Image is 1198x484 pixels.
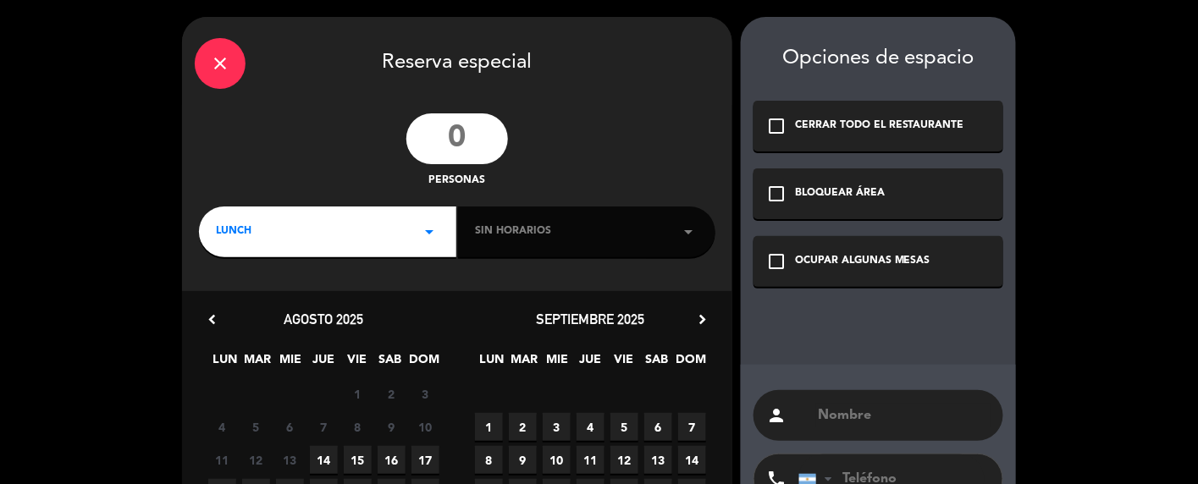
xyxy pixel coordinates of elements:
[344,446,372,474] span: 15
[511,349,538,377] span: MAR
[284,311,364,327] span: agosto 2025
[211,349,239,377] span: LUN
[276,413,304,441] span: 6
[544,349,571,377] span: MIE
[643,349,671,377] span: SAB
[343,349,371,377] span: VIE
[610,349,638,377] span: VIE
[577,349,605,377] span: JUE
[610,413,638,441] span: 5
[754,47,1003,71] div: Opciones de espacio
[509,446,537,474] span: 9
[475,446,503,474] span: 8
[537,311,645,327] span: septiembre 2025
[816,404,991,427] input: Nombre
[795,118,964,135] div: CERRAR TODO EL RESTAURANTE
[610,446,638,474] span: 12
[509,413,537,441] span: 2
[376,349,404,377] span: SAB
[244,349,272,377] span: MAR
[577,413,605,441] span: 4
[678,413,706,441] span: 7
[766,251,787,272] i: check_box_outline_blank
[378,446,406,474] span: 16
[543,446,571,474] span: 10
[310,413,338,441] span: 7
[411,446,439,474] span: 17
[577,446,605,474] span: 11
[644,413,672,441] span: 6
[678,446,706,474] span: 14
[409,349,437,377] span: DOM
[276,446,304,474] span: 13
[766,184,787,204] i: check_box_outline_blank
[208,413,236,441] span: 4
[378,380,406,408] span: 2
[277,349,305,377] span: MIE
[344,380,372,408] span: 1
[644,446,672,474] span: 13
[310,446,338,474] span: 14
[475,223,551,240] span: Sin horarios
[766,116,787,136] i: check_box_outline_blank
[310,349,338,377] span: JUE
[378,413,406,441] span: 9
[678,222,698,242] i: arrow_drop_down
[478,349,505,377] span: LUN
[182,17,732,105] div: Reserva especial
[203,311,221,328] i: chevron_left
[693,311,711,328] i: chevron_right
[795,253,930,270] div: OCUPAR ALGUNAS MESAS
[411,380,439,408] span: 3
[475,413,503,441] span: 1
[676,349,704,377] span: DOM
[210,53,230,74] i: close
[429,173,486,190] span: personas
[242,446,270,474] span: 12
[242,413,270,441] span: 5
[406,113,508,164] input: 0
[795,185,885,202] div: BLOQUEAR ÁREA
[543,413,571,441] span: 3
[208,446,236,474] span: 11
[411,413,439,441] span: 10
[419,222,439,242] i: arrow_drop_down
[344,413,372,441] span: 8
[216,223,251,240] span: LUNCH
[766,405,787,426] i: person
